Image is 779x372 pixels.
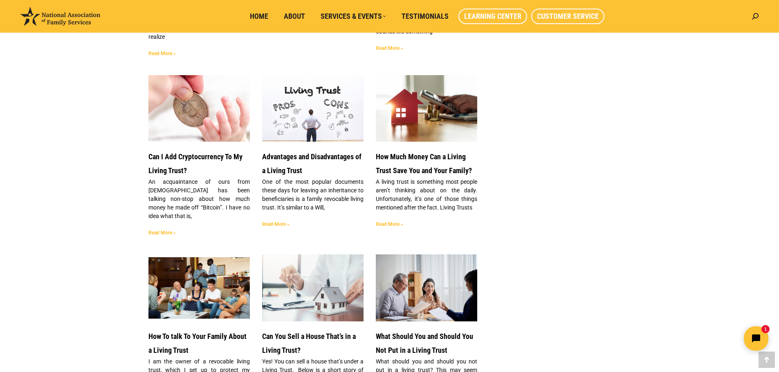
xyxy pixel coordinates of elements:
[262,221,290,227] a: Read more about Advantages and Disadvantages of a Living Trust
[148,75,250,143] img: Blog Header Image. Parent Giving a Crypto coin to their baby
[376,75,477,142] a: How much money can a living trust save you?
[278,9,311,24] a: About
[148,230,176,236] a: Read more about Can I Add Cryptocurrency To My Living Trust?
[148,178,250,221] p: An acquaintance of ours from [DEMOGRAPHIC_DATA] has been talking non-stop about how much money he...
[262,28,290,34] a: Read more about What Happens If There Is A Dispute Involving A Living Trust?
[262,75,364,142] a: Advantages and Disadvantages of a Living Trust
[376,221,403,227] a: Read more about How Much Money Can a Living Trust Save You and Your Family?
[148,51,176,56] a: Read more about How Can a Living Trust Help With Unexpected Events That Destroy a Family’s Wealth?
[396,9,454,24] a: Testimonials
[261,74,364,143] img: Advantages and Disadvantages of a Living Trust
[531,9,604,24] a: Customer Service
[376,332,473,354] a: What Should You and Should You Not Put in a Living Trust
[376,254,477,321] a: What You Should and Should Not Include in Your Living Trust
[635,319,775,358] iframe: Tidio Chat
[321,12,386,21] span: Services & Events
[148,75,250,142] a: Blog Header Image. Parent Giving a Crypto coin to their baby
[376,178,477,212] p: A living trust is something most people aren’t thinking about on the daily. Unfortunately, it’s o...
[458,9,527,24] a: Learning Center
[262,152,361,175] a: Advantages and Disadvantages of a Living Trust
[148,332,247,354] a: How To talk To Your Family About a Living Trust
[250,12,268,21] span: Home
[262,178,364,212] p: One of the most popular documents these days for leaving an inheritance to beneficiaries is a fam...
[284,12,305,21] span: About
[244,9,274,24] a: Home
[261,254,364,322] img: Can you sell a home that's under a living trust?
[375,74,478,143] img: How much money can a living trust save you?
[148,257,250,319] img: How To talk To Your Family About a Living Trust
[20,7,100,26] img: National Association of Family Services
[262,254,364,321] a: Can you sell a home that's under a living trust?
[464,12,521,21] span: Learning Center
[148,152,242,175] a: Can I Add Cryptocurrency To My Living Trust?
[376,152,472,175] a: How Much Money Can a Living Trust Save You and Your Family?
[375,254,478,322] img: What You Should and Should Not Include in Your Living Trust
[148,254,250,321] a: How To talk To Your Family About a Living Trust
[402,12,449,21] span: Testimonials
[262,332,356,354] a: Can You Sell a House That’s in a Living Trust?
[537,12,599,21] span: Customer Service
[376,45,403,51] a: Read more about Can I Include My NFT In My Living Trust?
